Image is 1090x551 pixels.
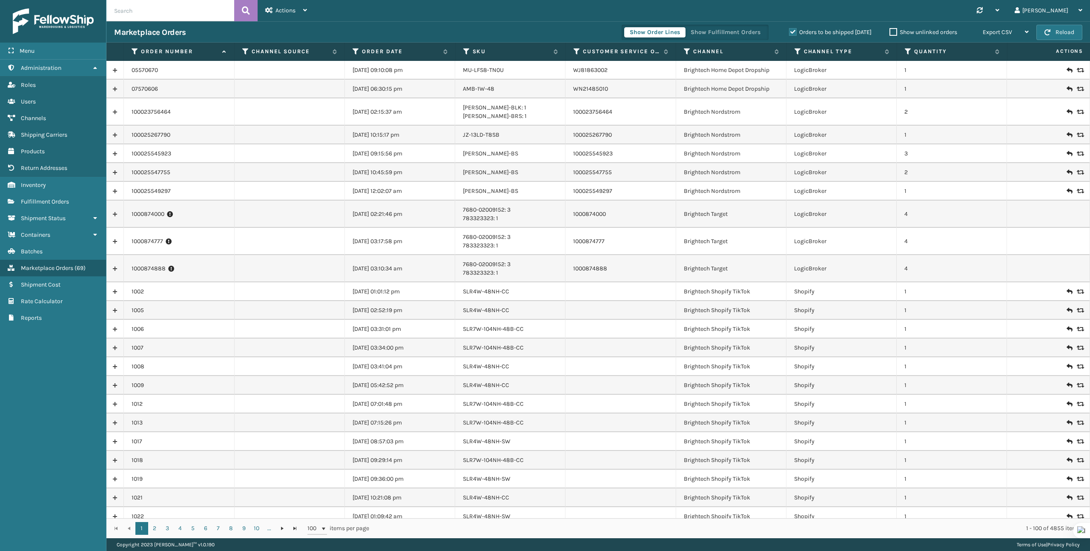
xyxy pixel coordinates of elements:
[1067,66,1072,75] i: Create Return Label
[676,339,786,357] td: Brightech Shopify TikTok
[132,400,143,408] a: 1012
[148,522,161,535] a: 2
[292,525,298,532] span: Go to the last page
[693,48,770,55] label: Channel
[463,475,511,482] a: SLR4W-48NH-SW
[676,507,786,526] td: Brightech Shopify TikTok
[345,301,455,320] td: [DATE] 02:52:19 pm
[897,339,1007,357] td: 1
[132,419,143,427] a: 1013
[786,320,897,339] td: Shopify
[132,325,144,333] a: 1006
[345,339,455,357] td: [DATE] 03:34:00 pm
[1067,287,1072,296] i: Create Return Label
[786,201,897,228] td: LogicBroker
[21,215,66,222] span: Shipment Status
[786,126,897,144] td: LogicBroker
[676,357,786,376] td: Brightech Shopify TikTok
[1077,151,1082,157] i: Replace
[1077,345,1082,351] i: Replace
[676,255,786,282] td: Brightech Target
[132,131,170,139] a: 100025267790
[1017,542,1046,548] a: Terms of Use
[132,494,143,502] a: 1021
[1067,187,1072,195] i: Create Return Label
[1077,439,1082,445] i: Replace
[676,451,786,470] td: Brightech Shopify TikTok
[897,282,1007,301] td: 1
[345,432,455,451] td: [DATE] 08:57:03 pm
[21,231,50,238] span: Containers
[786,451,897,470] td: Shopify
[463,169,518,176] a: [PERSON_NAME]-BS
[463,206,557,214] li: 7680-02009152: 3
[345,201,455,228] td: [DATE] 02:21:46 pm
[897,470,1007,488] td: 1
[1067,381,1072,390] i: Create Return Label
[21,181,46,189] span: Inventory
[565,228,676,255] td: 1000874777
[676,61,786,80] td: Brightech Home Depot Dropship
[565,144,676,163] td: 100025545923
[786,507,897,526] td: Shopify
[786,228,897,255] td: LogicBroker
[132,66,158,75] a: 05570670
[463,419,524,426] a: SLR7W-104NH-48B-CC
[1067,437,1072,446] i: Create Return Label
[786,282,897,301] td: Shopify
[786,395,897,413] td: Shopify
[463,66,504,74] a: MU-LFS8-TN0U
[565,80,676,98] td: WN21485010
[786,339,897,357] td: Shopify
[279,525,286,532] span: Go to the next page
[161,522,174,535] a: 3
[786,163,897,182] td: LogicBroker
[463,456,524,464] a: SLR7W-104NH-48B-CC
[21,314,42,321] span: Reports
[463,214,557,223] li: 783323323: 1
[786,357,897,376] td: Shopify
[463,494,509,501] a: SLR4W-48NH-CC
[565,163,676,182] td: 100025547755
[786,255,897,282] td: LogicBroker
[676,126,786,144] td: Brightech Nordstrom
[1077,188,1082,194] i: Replace
[1067,131,1072,139] i: Create Return Label
[345,488,455,507] td: [DATE] 10:21:08 pm
[983,29,1012,36] span: Export CSV
[1010,44,1088,58] span: Actions
[676,144,786,163] td: Brightech Nordstrom
[132,149,171,158] a: 100025545923
[132,108,171,116] a: 100023756464
[345,376,455,395] td: [DATE] 05:42:52 pm
[676,282,786,301] td: Brightech Shopify TikTok
[20,47,34,55] span: Menu
[786,80,897,98] td: LogicBroker
[1067,419,1072,427] i: Create Return Label
[1077,132,1082,138] i: Replace
[276,522,289,535] a: Go to the next page
[75,264,86,272] span: ( 69 )
[132,264,166,273] a: 1000874888
[132,85,158,93] a: 07570606
[463,85,494,92] a: AMB-1W-48
[174,522,186,535] a: 4
[676,470,786,488] td: Brightech Shopify TikTok
[252,48,328,55] label: Channel Source
[114,27,186,37] h3: Marketplace Orders
[897,395,1007,413] td: 1
[463,400,524,408] a: SLR7W-104NH-48B-CC
[1077,169,1082,175] i: Replace
[1067,108,1072,116] i: Create Return Label
[565,61,676,80] td: WJ81863002
[238,522,250,535] a: 9
[117,538,215,551] p: Copyright 2023 [PERSON_NAME]™ v 1.0.190
[345,182,455,201] td: [DATE] 12:02:07 am
[565,201,676,228] td: 1000874000
[897,507,1007,526] td: 1
[786,413,897,432] td: Shopify
[345,255,455,282] td: [DATE] 03:10:34 am
[676,301,786,320] td: Brightech Shopify TikTok
[897,301,1007,320] td: 1
[1067,344,1072,352] i: Create Return Label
